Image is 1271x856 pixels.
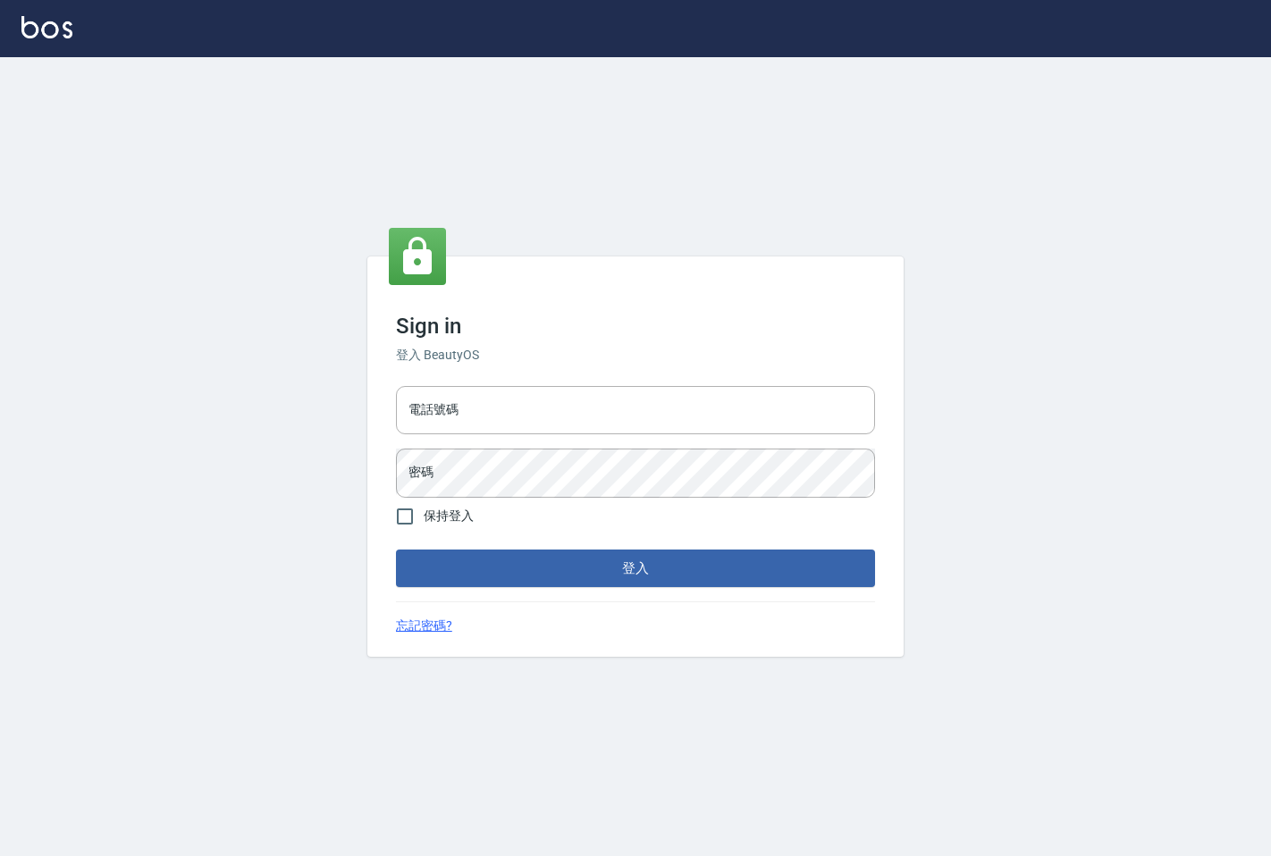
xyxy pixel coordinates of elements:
span: 保持登入 [424,507,474,525]
button: 登入 [396,550,875,587]
h6: 登入 BeautyOS [396,346,875,365]
img: Logo [21,16,72,38]
a: 忘記密碼? [396,617,452,635]
h3: Sign in [396,314,875,339]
